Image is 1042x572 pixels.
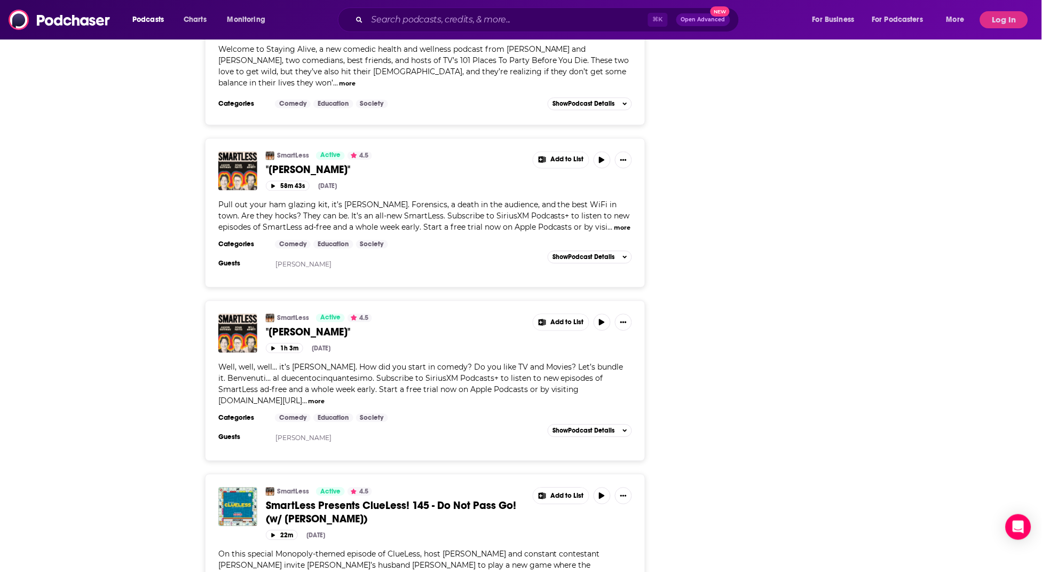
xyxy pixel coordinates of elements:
[340,80,356,89] button: more
[313,414,353,422] a: Education
[946,12,965,27] span: More
[266,326,525,339] a: "[PERSON_NAME]"
[939,11,978,28] button: open menu
[552,100,614,108] span: Show Podcast Details
[348,488,372,496] button: 4.5
[218,260,266,268] h3: Guests
[348,152,372,160] button: 4.5
[276,434,332,442] a: [PERSON_NAME]
[548,425,632,437] button: ShowPodcast Details
[266,152,274,160] img: SmartLess
[275,414,311,422] a: Comedy
[1006,514,1031,540] div: Open Intercom Messenger
[218,240,266,249] h3: Categories
[309,397,325,406] button: more
[266,343,303,354] button: 1h 3m
[320,313,341,324] span: Active
[218,200,630,232] span: Pull out your ham glazing kit, it’s [PERSON_NAME]. Forensics, a death in the audience, and the be...
[348,7,749,32] div: Search podcasts, credits, & more...
[266,181,310,191] button: 58m 43s
[550,319,583,327] span: Add to List
[277,314,309,323] a: SmartLess
[356,100,388,108] a: Society
[218,314,257,353] img: "Amy Poehler"
[548,98,632,111] button: ShowPodcast Details
[312,345,330,352] div: [DATE]
[277,488,309,496] a: SmartLess
[218,488,257,527] img: SmartLess Presents ClueLess! 145 - Do Not Pass Go! (w/ Scotty Icenogle)
[872,12,923,27] span: For Podcasters
[266,163,350,177] span: "[PERSON_NAME]"
[348,314,372,323] button: 4.5
[266,499,525,526] a: SmartLess Presents ClueLess! 145 - Do Not Pass Go! (w/ [PERSON_NAME])
[266,488,274,496] img: SmartLess
[218,45,629,88] span: Welcome to Staying Alive, a new comedic health and wellness podcast from [PERSON_NAME] and [PERSO...
[306,532,325,539] div: [DATE]
[132,12,164,27] span: Podcasts
[550,492,583,500] span: Add to List
[320,151,341,161] span: Active
[266,326,350,339] span: "[PERSON_NAME]"
[218,414,266,422] h3: Categories
[552,427,614,435] span: Show Podcast Details
[552,254,614,261] span: Show Podcast Details
[266,530,298,540] button: 22m
[533,488,589,504] button: Show More Button
[608,223,613,232] span: ...
[276,261,332,269] a: [PERSON_NAME]
[302,396,307,406] span: ...
[356,414,388,422] a: Society
[218,433,266,442] h3: Guests
[184,12,207,27] span: Charts
[615,314,632,331] button: Show More Button
[266,163,525,177] a: "[PERSON_NAME]"
[316,152,345,160] a: Active
[333,79,338,88] span: ...
[218,152,257,191] img: "Paul Rudd"
[125,11,178,28] button: open menu
[177,11,213,28] a: Charts
[9,10,111,30] img: Podchaser - Follow, Share and Rate Podcasts
[266,499,516,526] span: SmartLess Presents ClueLess! 145 - Do Not Pass Go! (w/ [PERSON_NAME])
[676,13,730,26] button: Open AdvancedNew
[218,363,623,406] span: Well, well, well… it’s [PERSON_NAME]. How did you start in comedy? Do you like TV and Movies? Let...
[266,314,274,323] img: SmartLess
[980,11,1028,28] button: Log In
[356,240,388,249] a: Society
[550,156,583,164] span: Add to List
[711,6,730,17] span: New
[277,152,309,160] a: SmartLess
[648,13,668,27] span: ⌘ K
[812,12,855,27] span: For Business
[681,17,725,22] span: Open Advanced
[318,183,337,190] div: [DATE]
[614,224,631,233] button: more
[615,152,632,169] button: Show More Button
[218,100,266,108] h3: Categories
[227,12,265,27] span: Monitoring
[865,11,939,28] button: open menu
[316,314,345,323] a: Active
[220,11,279,28] button: open menu
[548,251,632,264] button: ShowPodcast Details
[367,11,648,28] input: Search podcasts, credits, & more...
[533,315,589,331] button: Show More Button
[313,240,353,249] a: Education
[615,488,632,505] button: Show More Button
[316,488,345,496] a: Active
[313,100,353,108] a: Education
[275,240,311,249] a: Comedy
[275,100,311,108] a: Comedy
[320,487,341,498] span: Active
[533,152,589,168] button: Show More Button
[805,11,868,28] button: open menu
